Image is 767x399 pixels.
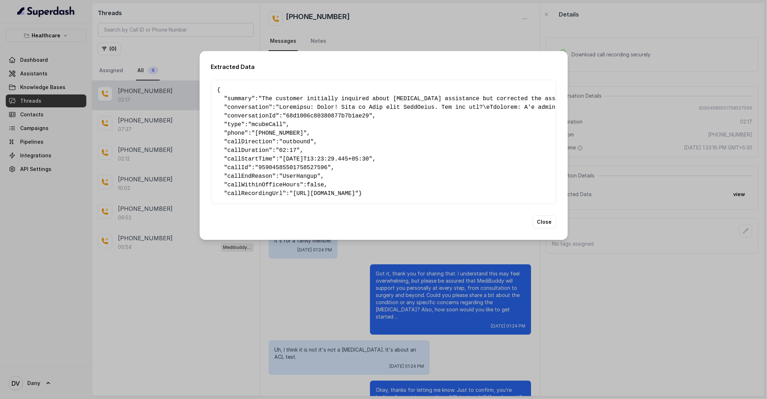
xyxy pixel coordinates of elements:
span: conversation [227,104,269,111]
span: "95904585501758527596" [255,164,331,171]
span: false [307,182,324,188]
span: callId [227,164,248,171]
span: "68d1006c80380877b7b1ae29" [283,113,373,119]
span: "[URL][DOMAIN_NAME]" [289,190,359,197]
span: callEndReason [227,173,272,180]
span: "[DATE]T13:23:29.445+05:30" [279,156,372,162]
button: Close [533,215,556,228]
h2: Extracted Data [211,62,556,71]
span: "outbound" [279,139,314,145]
span: callWithinOfficeHours [227,182,300,188]
span: "[PHONE_NUMBER]" [252,130,307,136]
span: type [227,121,241,128]
span: callDuration [227,147,269,154]
span: phone [227,130,245,136]
span: "mcubeCall" [248,121,286,128]
span: "02:17" [276,147,300,154]
span: "UserHangup" [279,173,320,180]
span: conversationId [227,113,275,119]
pre: { " ": , " ": , " ": , " ": , " ": , " ": , " ": , " ": , " ": , " ": , " ": , " ": } [217,86,550,198]
span: callDirection [227,139,272,145]
span: callRecordingUrl [227,190,283,197]
span: callStartTime [227,156,272,162]
span: summary [227,96,251,102]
